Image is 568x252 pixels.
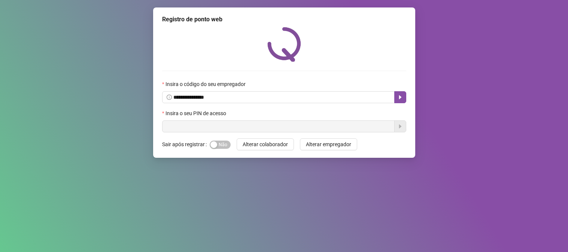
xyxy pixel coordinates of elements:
span: Alterar colaborador [243,140,288,148]
label: Insira o código do seu empregador [162,80,250,88]
span: info-circle [167,95,172,100]
button: Alterar colaborador [237,138,294,150]
label: Sair após registrar [162,138,210,150]
span: caret-right [397,94,403,100]
label: Insira o seu PIN de acesso [162,109,231,117]
span: Alterar empregador [306,140,351,148]
img: QRPoint [267,27,301,62]
div: Registro de ponto web [162,15,406,24]
button: Alterar empregador [300,138,357,150]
